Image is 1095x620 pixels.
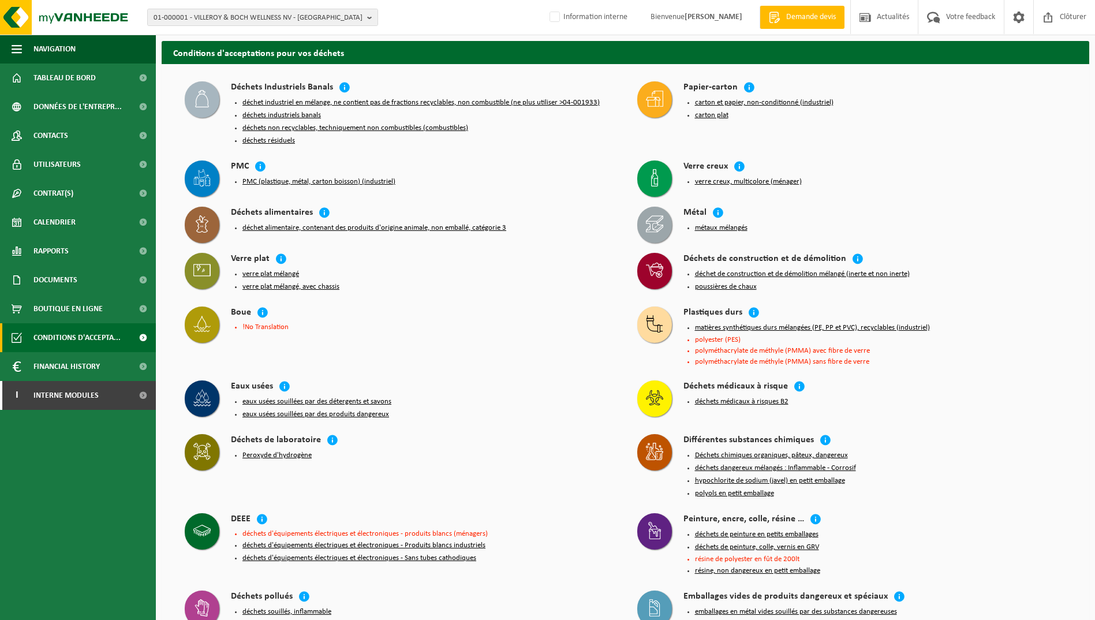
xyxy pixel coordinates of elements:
[162,41,1089,64] h2: Conditions d'acceptations pour vos déchets
[33,352,100,381] span: Financial History
[231,513,251,526] h4: DEEE
[695,489,774,498] button: polyols en petit emballage
[695,282,757,292] button: poussières de chaux
[695,336,1067,343] li: polyester (PES)
[33,208,76,237] span: Calendrier
[33,323,121,352] span: Conditions d'accepta...
[760,6,844,29] a: Demande devis
[547,9,627,26] label: Information interne
[242,541,485,550] button: déchets d'équipements électriques et électroniques - Produits blancs industriels
[33,121,68,150] span: Contacts
[683,434,814,447] h4: Différentes substances chimiques
[683,380,788,394] h4: Déchets médicaux à risque
[33,92,122,121] span: Données de l'entrepr...
[231,81,333,95] h4: Déchets Industriels Banals
[231,253,270,266] h4: Verre plat
[695,566,820,576] button: résine, non dangereux en petit emballage
[683,207,707,220] h4: Métal
[242,136,295,145] button: déchets résiduels
[242,410,389,419] button: eaux usées souillées par des produits dangereux
[695,543,819,552] button: déchets de peinture, colle, vernis en GRV
[695,323,930,333] button: matières synthétiques durs mélangées (PE, PP et PVC), recyclables (industriel)
[12,381,22,410] span: I
[695,347,1067,354] li: polyméthacrylate de méthyle (PMMA) avec fibre de verre
[683,591,888,604] h4: Emballages vides de produits dangereux et spéciaux
[685,13,742,21] strong: [PERSON_NAME]
[33,179,73,208] span: Contrat(s)
[695,530,819,539] button: déchets de peinture en petits emballages
[242,554,476,563] button: déchets d'équipements électriques et électroniques - Sans tubes cathodiques
[242,451,312,460] button: Peroxyde d'hydrogène
[683,81,738,95] h4: Papier-carton
[683,253,846,266] h4: Déchets de construction et de démolition
[242,223,506,233] button: déchet alimentaire, contenant des produits d'origine animale, non emballé, catégorie 3
[695,397,788,406] button: déchets médicaux à risques B2
[695,111,728,120] button: carton plat
[231,160,249,174] h4: PMC
[695,607,897,617] button: emballages en métal vides souillés par des substances dangereuses
[695,358,1067,365] li: polyméthacrylate de méthyle (PMMA) sans fibre de verre
[231,434,321,447] h4: Déchets de laboratoire
[695,270,910,279] button: déchet de construction et de démolition mélangé (inerte et non inerte)
[695,476,845,485] button: hypochlorite de sodium (javel) en petit emballage
[231,307,251,320] h4: Boue
[242,177,395,186] button: PMC (plastique, métal, carton boisson) (industriel)
[231,380,273,394] h4: Eaux usées
[242,270,299,279] button: verre plat mélangé
[242,124,468,133] button: déchets non recyclables, techniquement non combustibles (combustibles)
[242,111,321,120] button: déchets industriels banals
[242,397,391,406] button: eaux usées souillées par des détergents et savons
[695,223,748,233] button: métaux mélangés
[683,160,728,174] h4: Verre creux
[242,530,614,537] li: déchets d'équipements électriques et électroniques - produits blancs (ménagers)
[695,98,834,107] button: carton et papier, non-conditionné (industriel)
[783,12,839,23] span: Demande devis
[231,207,313,220] h4: Déchets alimentaires
[242,607,331,617] button: déchets souillés, inflammable
[683,513,804,526] h4: Peinture, encre, colle, résine …
[33,266,77,294] span: Documents
[33,294,103,323] span: Boutique en ligne
[242,282,339,292] button: verre plat mélangé, avec chassis
[242,98,600,107] button: déchet industriel en mélange, ne contient pas de fractions recyclables, non combustible (ne plus ...
[695,464,856,473] button: déchets dangereux mélangés : Inflammable - Corrosif
[147,9,378,26] button: 01-000001 - VILLEROY & BOCH WELLNESS NV - [GEOGRAPHIC_DATA]
[154,9,362,27] span: 01-000001 - VILLEROY & BOCH WELLNESS NV - [GEOGRAPHIC_DATA]
[33,381,99,410] span: Interne modules
[695,555,1067,563] li: résine de polyester en fût de 200lt
[231,591,293,604] h4: Déchets pollués
[695,177,802,186] button: verre creux, multicolore (ménager)
[683,307,742,320] h4: Plastiques durs
[33,64,96,92] span: Tableau de bord
[33,150,81,179] span: Utilisateurs
[33,35,76,64] span: Navigation
[695,451,848,460] button: Déchets chimiques organiques, pâteux, dangereux
[33,237,69,266] span: Rapports
[242,323,614,331] li: !No Translation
